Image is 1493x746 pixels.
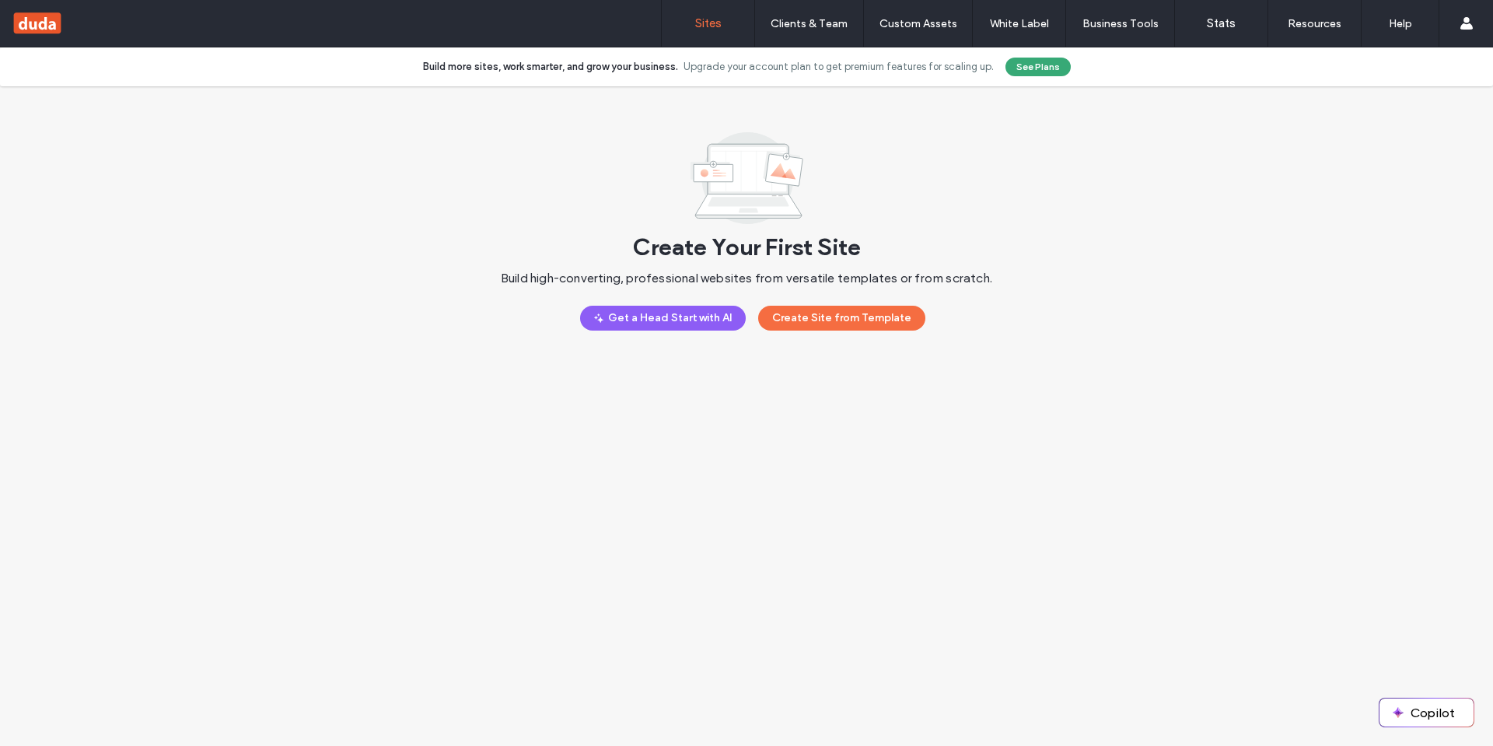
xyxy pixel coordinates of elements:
label: Resources [1288,17,1341,30]
label: Business Tools [1082,17,1159,30]
span: Create Your First Site [633,224,861,271]
label: Custom Assets [879,17,957,30]
button: Create Site from Template [758,306,925,331]
label: White Label [990,17,1049,30]
label: Clients & Team [771,17,848,30]
label: Stats [1207,16,1236,30]
span: Build high-converting, professional websites from versatile templates or from scratch. [501,271,992,306]
span: Upgrade your account plan to get premium features for scaling up. [684,59,994,75]
label: Help [1389,17,1412,30]
span: Build more sites, work smarter, and grow your business. [423,59,678,75]
label: Sites [695,16,722,30]
button: See Plans [1005,58,1071,76]
button: Copilot [1379,699,1474,727]
button: Get a Head Start with AI [580,306,746,331]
